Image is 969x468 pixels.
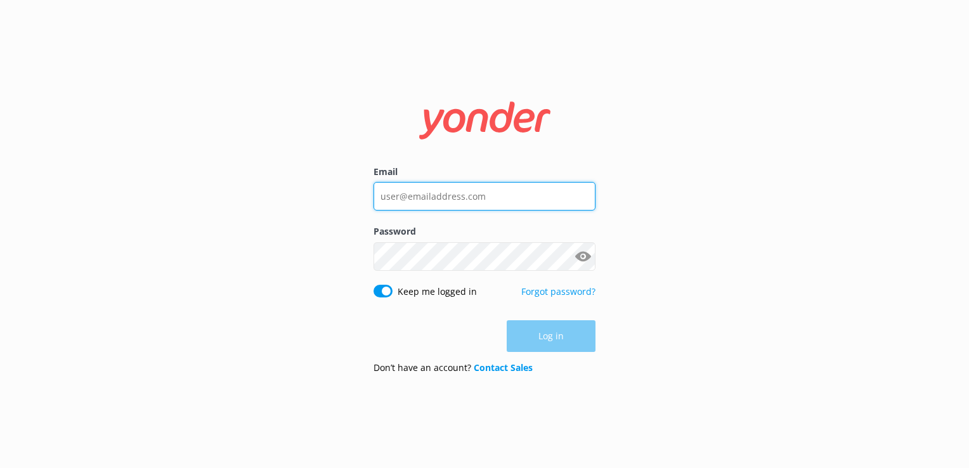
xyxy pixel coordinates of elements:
label: Email [374,165,595,179]
button: Show password [570,244,595,269]
input: user@emailaddress.com [374,182,595,211]
label: Keep me logged in [398,285,477,299]
label: Password [374,224,595,238]
p: Don’t have an account? [374,361,533,375]
a: Forgot password? [521,285,595,297]
a: Contact Sales [474,361,533,374]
